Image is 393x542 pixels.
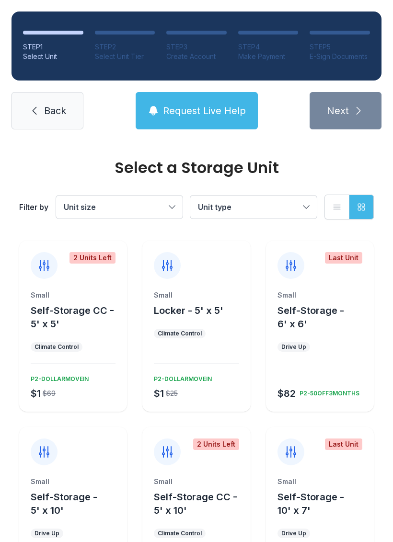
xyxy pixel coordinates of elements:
div: P2-50OFF3MONTHS [296,386,359,397]
button: Self-Storage CC - 5' x 5' [31,304,123,331]
div: STEP 3 [166,42,227,52]
button: Self-Storage - 5' x 10' [31,490,123,517]
div: Small [277,477,362,486]
div: Small [154,477,239,486]
div: Climate Control [35,343,79,351]
div: $25 [166,389,178,398]
div: $69 [43,389,56,398]
div: P2-DOLLARMOVEIN [27,371,89,383]
button: Locker - 5' x 5' [154,304,223,317]
button: Unit size [56,196,183,219]
span: Request Live Help [163,104,246,117]
div: $1 [154,387,164,400]
div: $1 [31,387,41,400]
div: Drive Up [281,530,306,537]
button: Self-Storage CC - 5' x 10' [154,490,246,517]
div: Small [154,290,239,300]
div: STEP 1 [23,42,83,52]
div: $82 [277,387,296,400]
span: Unit type [198,202,231,212]
div: P2-DOLLARMOVEIN [150,371,212,383]
div: Select Unit [23,52,83,61]
button: Self-Storage - 10' x 7' [277,490,370,517]
button: Unit type [190,196,317,219]
span: Self-Storage - 6' x 6' [277,305,344,330]
span: Self-Storage CC - 5' x 5' [31,305,114,330]
div: Select Unit Tier [95,52,155,61]
div: Make Payment [238,52,299,61]
div: 2 Units Left [69,252,116,264]
div: Small [31,477,116,486]
div: Last Unit [325,438,362,450]
div: Drive Up [35,530,59,537]
div: Small [31,290,116,300]
div: Small [277,290,362,300]
div: STEP 4 [238,42,299,52]
div: Drive Up [281,343,306,351]
div: STEP 5 [310,42,370,52]
span: Self-Storage CC - 5' x 10' [154,491,237,516]
span: Unit size [64,202,96,212]
span: Next [327,104,349,117]
div: Climate Control [158,330,202,337]
div: Select a Storage Unit [19,160,374,175]
div: Last Unit [325,252,362,264]
span: Self-Storage - 5' x 10' [31,491,97,516]
div: E-Sign Documents [310,52,370,61]
div: 2 Units Left [193,438,239,450]
span: Locker - 5' x 5' [154,305,223,316]
div: STEP 2 [95,42,155,52]
button: Self-Storage - 6' x 6' [277,304,370,331]
span: Back [44,104,66,117]
div: Filter by [19,201,48,213]
div: Climate Control [158,530,202,537]
span: Self-Storage - 10' x 7' [277,491,344,516]
div: Create Account [166,52,227,61]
